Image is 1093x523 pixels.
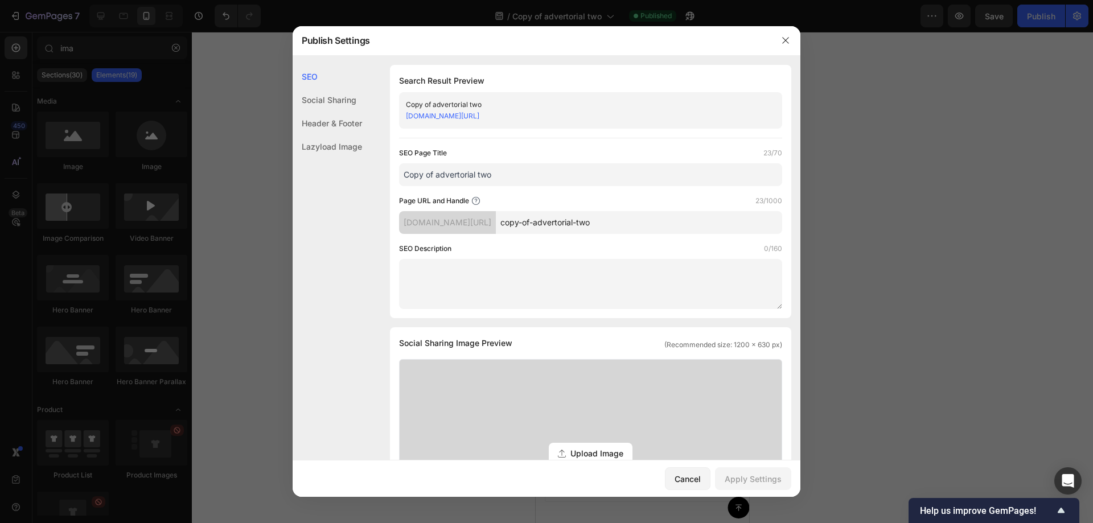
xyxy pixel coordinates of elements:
[763,147,782,159] label: 23/70
[920,504,1068,517] button: Show survey - Help us improve GemPages!
[293,26,771,55] div: Publish Settings
[665,467,710,490] button: Cancel
[293,112,362,135] div: Header & Footer
[399,74,782,88] h1: Search Result Preview
[755,195,782,207] label: 23/1000
[920,505,1054,516] span: Help us improve GemPages!
[293,88,362,112] div: Social Sharing
[10,153,195,205] i: These statements have not been evaluated by the FDA. This product is not intended to diagnose, tr...
[399,211,496,234] div: [DOMAIN_NAME][URL]
[664,340,782,350] span: (Recommended size: 1200 x 630 px)
[72,426,142,438] div: Add blank section
[399,243,451,254] label: SEO Description
[496,211,782,234] input: Handle
[1054,467,1082,495] div: Open Intercom Messenger
[77,388,137,400] div: Generate layout
[64,440,149,451] span: then drag & drop elements
[715,467,791,490] button: Apply Settings
[399,195,469,207] label: Page URL and Handle
[406,99,757,110] div: Copy of advertorial two
[67,363,145,373] span: inspired by CRO experts
[675,473,701,485] div: Cancel
[725,473,782,485] div: Apply Settings
[764,243,782,254] label: 0/160
[76,402,137,412] span: from URL or image
[293,135,362,158] div: Lazyload Image
[399,163,782,186] input: Title
[406,112,479,120] a: [DOMAIN_NAME][URL]
[293,65,362,88] div: SEO
[399,147,447,159] label: SEO Page Title
[10,93,203,151] p: [7] [PERSON_NAME], [PERSON_NAME], [PERSON_NAME], [PERSON_NAME]. Health Effects and Sources of [ME...
[399,336,512,350] span: Social Sharing Image Preview
[10,324,64,336] span: Add section
[570,447,623,459] span: Upload Image
[10,36,203,93] p: [6] Plaza-[PERSON_NAME], [PERSON_NAME] [PERSON_NAME], [PERSON_NAME] M, [PERSON_NAME] Mechanisms o...
[72,349,141,361] div: Choose templates
[84,267,144,277] div: Drop element here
